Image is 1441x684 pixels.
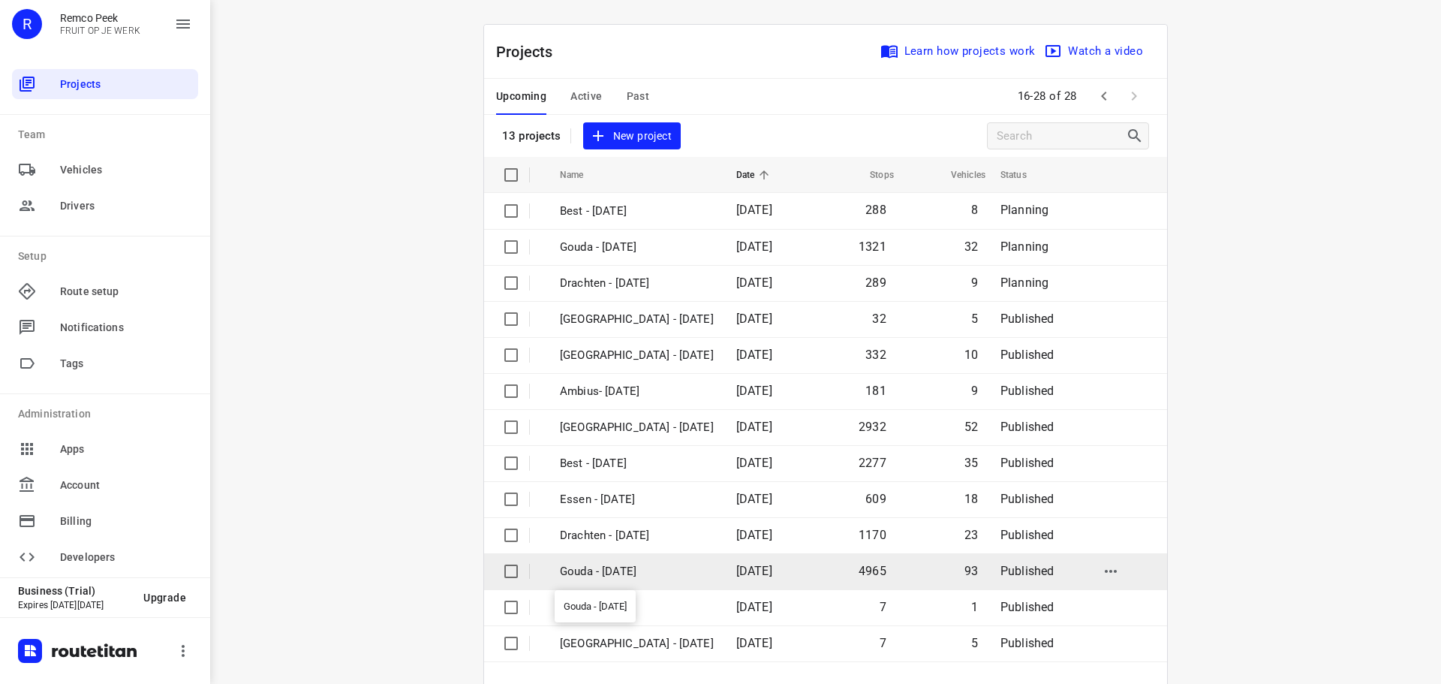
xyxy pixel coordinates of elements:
[859,564,886,578] span: 4965
[12,9,42,39] div: R
[496,41,565,63] p: Projects
[865,276,886,290] span: 289
[560,455,714,472] p: Best - Monday
[931,166,985,184] span: Vehicles
[1000,384,1054,398] span: Published
[560,275,714,292] p: Drachten - Tuesday
[1000,636,1054,650] span: Published
[560,599,714,616] p: Essen - Friday
[1000,276,1048,290] span: Planning
[859,240,886,254] span: 1321
[865,384,886,398] span: 181
[736,166,775,184] span: Date
[560,347,714,364] p: Antwerpen - Monday
[560,311,714,328] p: Gemeente Rotterdam - Monday
[872,312,886,326] span: 32
[1000,564,1054,578] span: Published
[60,550,192,565] span: Developers
[964,348,978,362] span: 10
[1000,348,1054,362] span: Published
[880,636,886,650] span: 7
[964,492,978,506] span: 18
[865,203,886,217] span: 288
[1000,420,1054,434] span: Published
[736,456,772,470] span: [DATE]
[1000,492,1054,506] span: Published
[583,122,681,150] button: New project
[560,635,714,652] p: Gemeente Rotterdam - Thursday
[12,191,198,221] div: Drivers
[736,492,772,506] span: [DATE]
[502,129,561,143] p: 13 projects
[859,456,886,470] span: 2277
[60,320,192,336] span: Notifications
[18,406,198,422] p: Administration
[560,527,714,544] p: Drachten - Monday
[496,87,546,106] span: Upcoming
[736,276,772,290] span: [DATE]
[12,276,198,306] div: Route setup
[60,198,192,214] span: Drivers
[1000,203,1048,217] span: Planning
[964,240,978,254] span: 32
[12,348,198,378] div: Tags
[60,77,192,92] span: Projects
[560,239,714,256] p: Gouda - Tuesday
[736,528,772,542] span: [DATE]
[971,384,978,398] span: 9
[1000,240,1048,254] span: Planning
[971,312,978,326] span: 5
[971,600,978,614] span: 1
[880,600,886,614] span: 7
[1119,81,1149,111] span: Next Page
[964,456,978,470] span: 35
[1000,456,1054,470] span: Published
[736,384,772,398] span: [DATE]
[60,284,192,300] span: Route setup
[60,162,192,178] span: Vehicles
[736,312,772,326] span: [DATE]
[12,542,198,572] div: Developers
[859,420,886,434] span: 2932
[131,584,198,611] button: Upgrade
[1126,127,1148,145] div: Search
[143,592,186,604] span: Upgrade
[1012,80,1084,113] span: 16-28 of 28
[18,600,131,610] p: Expires [DATE][DATE]
[560,563,714,580] p: Gouda - [DATE]
[1089,81,1119,111] span: Previous Page
[971,636,978,650] span: 5
[1000,312,1054,326] span: Published
[736,348,772,362] span: [DATE]
[12,506,198,536] div: Billing
[736,240,772,254] span: [DATE]
[560,203,714,220] p: Best - Tuesday
[997,125,1126,148] input: Search projects
[865,348,886,362] span: 332
[60,356,192,372] span: Tags
[1000,528,1054,542] span: Published
[971,276,978,290] span: 9
[736,600,772,614] span: [DATE]
[736,636,772,650] span: [DATE]
[560,419,714,436] p: Zwolle - Monday
[18,249,198,264] p: Setup
[859,528,886,542] span: 1170
[592,127,672,146] span: New project
[736,420,772,434] span: [DATE]
[964,420,978,434] span: 52
[60,12,140,24] p: Remco Peek
[560,166,603,184] span: Name
[627,87,650,106] span: Past
[971,203,978,217] span: 8
[865,492,886,506] span: 609
[12,312,198,342] div: Notifications
[736,203,772,217] span: [DATE]
[964,564,978,578] span: 93
[60,478,192,493] span: Account
[1000,166,1046,184] span: Status
[12,470,198,500] div: Account
[60,26,140,36] p: FRUIT OP JE WERK
[1000,600,1054,614] span: Published
[560,383,714,400] p: Ambius- Monday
